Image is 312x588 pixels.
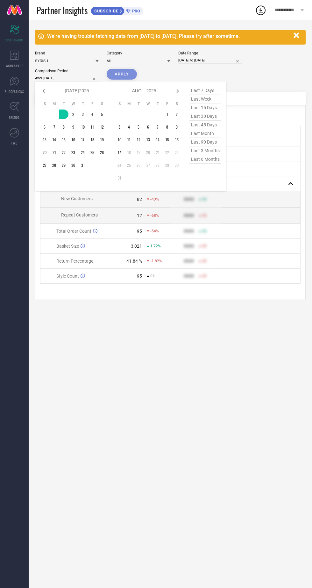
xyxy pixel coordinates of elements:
div: 82 [137,197,142,202]
div: 9999 [184,259,194,264]
div: Date Range [178,51,242,55]
td: Wed Aug 20 2025 [143,148,153,157]
span: last 6 months [189,155,221,164]
input: Select comparison period [35,75,99,81]
th: Tuesday [59,101,68,106]
td: Fri Jul 25 2025 [88,148,97,157]
div: 9999 [184,244,194,249]
div: Comparison Period [35,69,99,73]
td: Mon Jul 07 2025 [49,122,59,132]
th: Sunday [115,101,124,106]
span: Return Percentage [56,259,93,264]
div: 12 [137,213,142,218]
td: Fri Jul 04 2025 [88,110,97,119]
td: Mon Jul 14 2025 [49,135,59,145]
td: Thu Aug 14 2025 [153,135,162,145]
td: Thu Jul 17 2025 [78,135,88,145]
td: Tue Jul 15 2025 [59,135,68,145]
a: SUBSCRIBEPRO [91,5,143,15]
span: 50 [202,259,207,263]
td: Fri Jul 11 2025 [88,122,97,132]
span: Partner Insights [37,4,88,17]
td: Wed Aug 27 2025 [143,160,153,170]
td: Sun Jul 27 2025 [40,160,49,170]
span: last 30 days [189,112,221,121]
input: Select date range [178,57,242,64]
span: 50 [202,213,207,218]
th: Sunday [40,101,49,106]
td: Sun Aug 24 2025 [115,160,124,170]
th: Thursday [153,101,162,106]
div: 95 [137,229,142,234]
td: Tue Jul 29 2025 [59,160,68,170]
th: Friday [162,101,172,106]
div: 3,021 [131,244,142,249]
td: Wed Aug 06 2025 [143,122,153,132]
span: 50 [202,197,207,202]
span: SCORECARDS [5,38,24,42]
td: Tue Aug 05 2025 [134,122,143,132]
td: Sat Aug 30 2025 [172,160,181,170]
td: Tue Aug 19 2025 [134,148,143,157]
div: 9999 [184,197,194,202]
span: 0% [150,274,155,278]
span: TRENDS [9,115,20,120]
span: last week [189,95,221,103]
span: Repeat Customers [61,212,98,217]
td: Sat Aug 16 2025 [172,135,181,145]
td: Sat Aug 09 2025 [172,122,181,132]
td: Wed Jul 16 2025 [68,135,78,145]
td: Tue Jul 01 2025 [59,110,68,119]
td: Sun Jul 20 2025 [40,148,49,157]
div: Previous month [40,87,47,95]
td: Wed Aug 13 2025 [143,135,153,145]
span: -1.82% [150,259,162,263]
span: -54% [150,229,159,233]
td: Wed Jul 09 2025 [68,122,78,132]
div: Open download list [255,4,266,16]
div: Brand [35,51,99,55]
span: 50 [202,244,207,248]
td: Wed Jul 02 2025 [68,110,78,119]
td: Sat Jul 19 2025 [97,135,107,145]
td: Mon Aug 18 2025 [124,148,134,157]
td: Fri Aug 08 2025 [162,122,172,132]
div: Next month [174,87,181,95]
td: Sun Aug 31 2025 [115,173,124,183]
span: last 15 days [189,103,221,112]
th: Monday [49,101,59,106]
span: 1.72% [150,244,161,248]
td: Wed Jul 23 2025 [68,148,78,157]
td: Fri Aug 01 2025 [162,110,172,119]
span: last month [189,129,221,138]
th: Tuesday [134,101,143,106]
th: Friday [88,101,97,106]
span: WORKSPACE [6,63,23,68]
span: FWD [11,141,18,145]
td: Sat Aug 02 2025 [172,110,181,119]
span: last 3 months [189,146,221,155]
div: 9999 [184,273,194,279]
td: Fri Aug 15 2025 [162,135,172,145]
span: Total Order Count [56,229,91,234]
div: 9999 [184,213,194,218]
td: Sun Jul 06 2025 [40,122,49,132]
span: Basket Size [56,244,79,249]
td: Sun Aug 17 2025 [115,148,124,157]
span: SUBSCRIBE [91,9,120,13]
td: Mon Aug 11 2025 [124,135,134,145]
td: Mon Jul 21 2025 [49,148,59,157]
th: Saturday [172,101,181,106]
td: Fri Jul 18 2025 [88,135,97,145]
td: Tue Aug 12 2025 [134,135,143,145]
td: Tue Jul 22 2025 [59,148,68,157]
th: Monday [124,101,134,106]
span: last 7 days [189,86,221,95]
span: -68% [150,213,159,218]
td: Sun Aug 10 2025 [115,135,124,145]
span: 50 [202,274,207,278]
td: Tue Aug 26 2025 [134,160,143,170]
td: Thu Jul 31 2025 [78,160,88,170]
td: Sun Aug 03 2025 [115,122,124,132]
th: Wednesday [68,101,78,106]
